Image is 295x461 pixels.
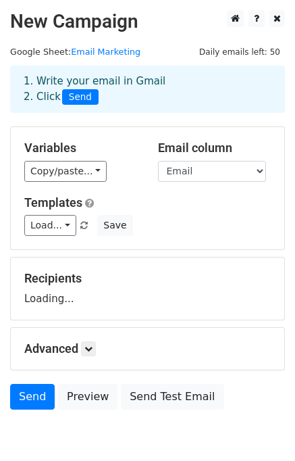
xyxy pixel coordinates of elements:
[121,384,223,410] a: Send Test Email
[24,271,271,286] h5: Recipients
[10,384,55,410] a: Send
[62,89,99,105] span: Send
[10,10,285,33] h2: New Campaign
[194,45,285,59] span: Daily emails left: 50
[24,341,271,356] h5: Advanced
[71,47,140,57] a: Email Marketing
[158,141,271,155] h5: Email column
[97,215,132,236] button: Save
[24,141,138,155] h5: Variables
[24,161,107,182] a: Copy/paste...
[24,215,76,236] a: Load...
[10,47,140,57] small: Google Sheet:
[58,384,117,410] a: Preview
[194,47,285,57] a: Daily emails left: 50
[14,74,281,105] div: 1. Write your email in Gmail 2. Click
[24,195,82,210] a: Templates
[24,271,271,306] div: Loading...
